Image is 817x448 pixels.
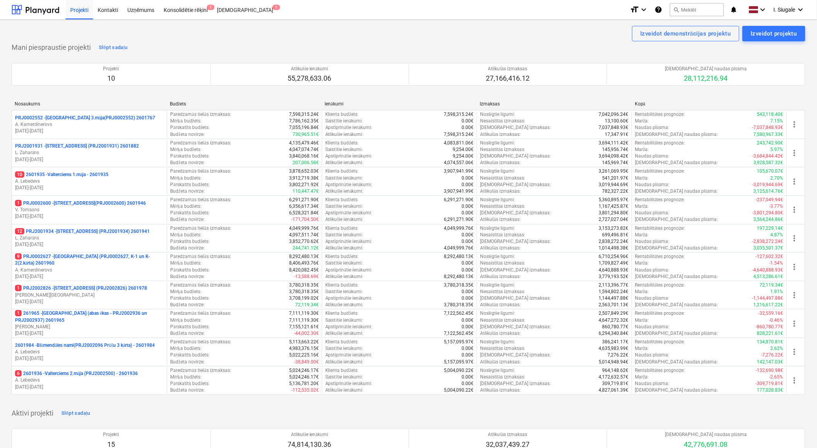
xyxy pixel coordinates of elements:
[15,285,147,292] p: PRJ2002826 - [STREET_ADDRESS] (PRJ2002826) 2601978
[170,146,201,153] p: Mērķa budžets :
[730,5,738,14] i: notifications
[599,245,629,251] p: 1,014,498.38€
[15,384,164,390] p: [DATE] - [DATE]
[480,168,515,175] p: Noslēgtie līgumi :
[599,225,629,232] p: 3,153,273.82€
[790,205,799,214] span: more_vert
[635,203,649,210] p: Marža :
[289,168,319,175] p: 3,878,652.03€
[15,355,164,362] p: [DATE] - [DATE]
[480,182,551,188] p: [DEMOGRAPHIC_DATA] izmaksas :
[325,216,364,223] p: Atlikušie ienākumi :
[599,168,629,175] p: 3,261,069.95€
[325,140,359,146] p: Klienta budžets :
[15,101,164,107] div: Nosaukums
[480,124,551,131] p: [DEMOGRAPHIC_DATA] izmaksas :
[15,121,164,128] p: A. Kamerdinerovs
[289,253,319,260] p: 8,292,480.13€
[289,238,319,245] p: 3,852,770.62€
[480,238,551,245] p: [DEMOGRAPHIC_DATA] izmaksas :
[289,118,319,124] p: 7,786,162.35€
[325,260,363,266] p: Saistītie ienākumi :
[170,182,210,188] p: Pārskatīts budžets :
[665,66,747,72] p: [DEMOGRAPHIC_DATA] naudas plūsma
[462,118,474,124] p: 0.00€
[444,225,474,232] p: 4,049,999.76€
[289,111,319,118] p: 7,598,315.24€
[59,407,92,419] button: Slēpt sadaļu
[444,168,474,175] p: 3,907,941.99€
[15,143,164,163] div: PRJ2001931 -[STREET_ADDRESS] (PRJ2001931) 2601882L. Zaharāns[DATE]-[DATE]
[635,124,670,131] p: Naudas plūsma :
[325,225,359,232] p: Klienta budžets :
[790,177,799,186] span: more_vert
[599,111,629,118] p: 7,042,096.24€
[170,131,204,138] p: Budžeta novirze :
[635,153,670,160] p: Naudas plūsma :
[15,228,150,235] p: PRJ2001934 - [STREET_ADDRESS] (PRJ2001934) 2601941
[170,225,231,232] p: Paredzamās tiešās izmaksas :
[754,188,783,195] p: 3,125,614.76€
[635,260,649,266] p: Marža :
[15,228,164,248] div: 12PRJ2001934 -[STREET_ADDRESS] (PRJ2001934) 2601941L. Zaharāns[DATE]-[DATE]
[15,228,24,234] span: 12
[480,216,521,223] p: Atlikušās izmaksas :
[635,253,685,260] p: Rentabilitātes prognoze :
[756,197,783,203] p: -237,049.94€
[289,175,319,182] p: 3,912,719.38€
[170,232,201,238] p: Mērķa budžets :
[635,238,670,245] p: Naudas plūsma :
[599,267,629,273] p: 4,640,888.93€
[289,225,319,232] p: 4,049,999.76€
[599,282,629,288] p: 2,113,396.77€
[170,282,231,288] p: Paredzamās tiešās izmaksas :
[15,156,164,163] p: [DATE] - [DATE]
[170,267,210,273] p: Pārskatīts budžets :
[753,267,783,273] p: -4,640,888.93€
[480,225,515,232] p: Noslēgtie līgumi :
[444,188,474,195] p: 3,907,941.99€
[602,146,629,153] p: 145,956.74€
[462,232,474,238] p: 0.00€
[753,153,783,160] p: -3,684,844.42€
[480,153,551,160] p: [DEMOGRAPHIC_DATA] izmaksas :
[770,203,783,210] p: -3.77%
[15,143,139,149] p: PRJ2001931 - [STREET_ADDRESS] (PRJ2001931) 2601882
[325,175,363,182] p: Saistītie ienākumi :
[774,7,795,13] span: I. Siugale
[325,153,372,160] p: Apstiprinātie ienākumi :
[599,124,629,131] p: 7,037,848.93€
[754,216,783,223] p: 3,564,244.86€
[170,245,204,251] p: Budžeta novirze :
[665,74,747,83] p: 28,112,216.94
[170,238,210,245] p: Pārskatīts budžets :
[289,260,319,266] p: 8,406,493.76€
[325,188,364,195] p: Atlikušie ienākumi :
[15,253,164,266] p: PRJ0002627 - [GEOGRAPHIC_DATA] (PRJ0002627, K-1 un K-2(2.kārta) 2601960
[635,282,685,288] p: Rentabilitātes prognoze :
[291,216,319,223] p: -171,704.50€
[757,225,783,232] p: 197,229.14€
[15,292,164,299] p: [PERSON_NAME][GEOGRAPHIC_DATA]
[272,5,280,10] span: 1
[599,197,629,203] p: 5,360,895.97€
[751,29,797,39] div: Izveidot projektu
[758,5,768,14] i: keyboard_arrow_down
[289,140,319,146] p: 4,135,479.46€
[790,234,799,243] span: more_vert
[15,207,164,213] p: V. Tomsons
[632,26,739,41] button: Izveidot demonstrācijas projektu
[480,197,515,203] p: Noslēgtie līgumi :
[15,185,164,191] p: [DATE] - [DATE]
[325,197,359,203] p: Klienta budžets :
[170,273,204,280] p: Budžeta novirze :
[790,290,799,300] span: more_vert
[480,232,526,238] p: Nesaistītās izmaksas :
[480,146,526,153] p: Nesaistītās izmaksas :
[170,124,210,131] p: Pārskatīts budžets :
[15,370,164,390] div: 62601936 -Valterciems 2.māja (PRJ2002500) - 2601936A. Lebedevs[DATE]-[DATE]
[602,188,629,195] p: 782,327.22€
[757,111,783,118] p: 543,118.40€
[15,324,164,330] p: [PERSON_NAME]
[170,188,204,195] p: Budžeta novirze :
